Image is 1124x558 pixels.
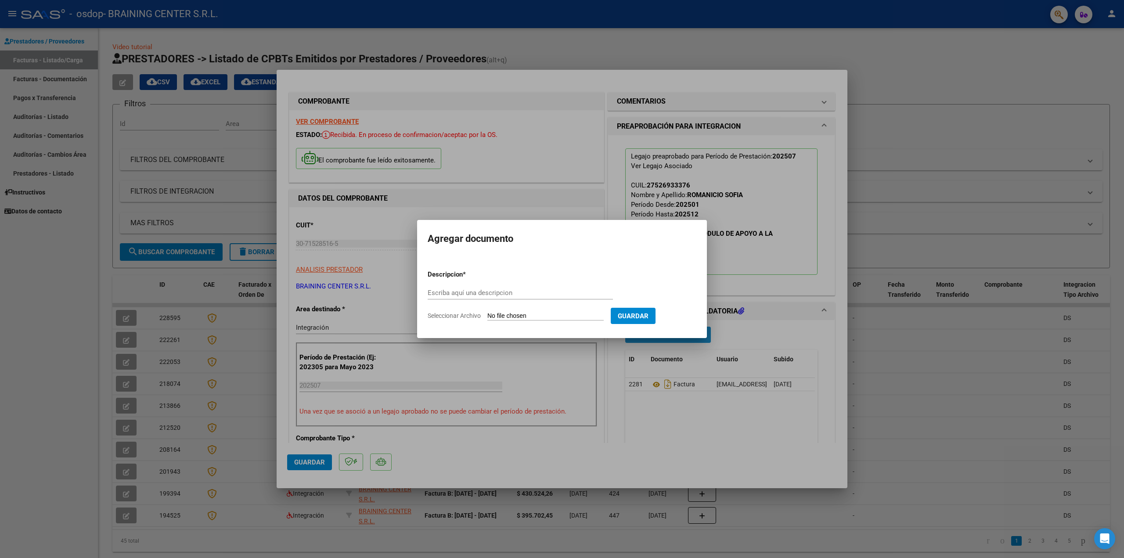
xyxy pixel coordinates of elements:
[428,312,481,319] span: Seleccionar Archivo
[618,312,648,320] span: Guardar
[611,308,656,324] button: Guardar
[428,270,508,280] p: Descripcion
[1094,528,1115,549] div: Open Intercom Messenger
[428,230,696,247] h2: Agregar documento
